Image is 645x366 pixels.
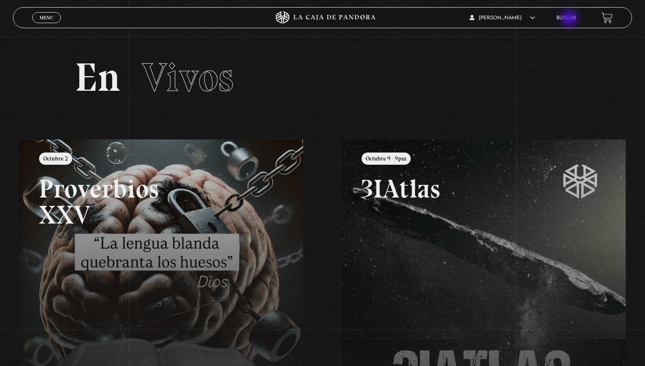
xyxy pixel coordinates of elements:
[75,58,570,97] h2: En
[142,53,233,101] span: Vivos
[601,12,613,24] a: View your shopping cart
[39,15,53,20] span: Menu
[469,16,535,21] span: [PERSON_NAME]
[556,16,576,21] a: Buscar
[37,22,57,28] span: Cerrar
